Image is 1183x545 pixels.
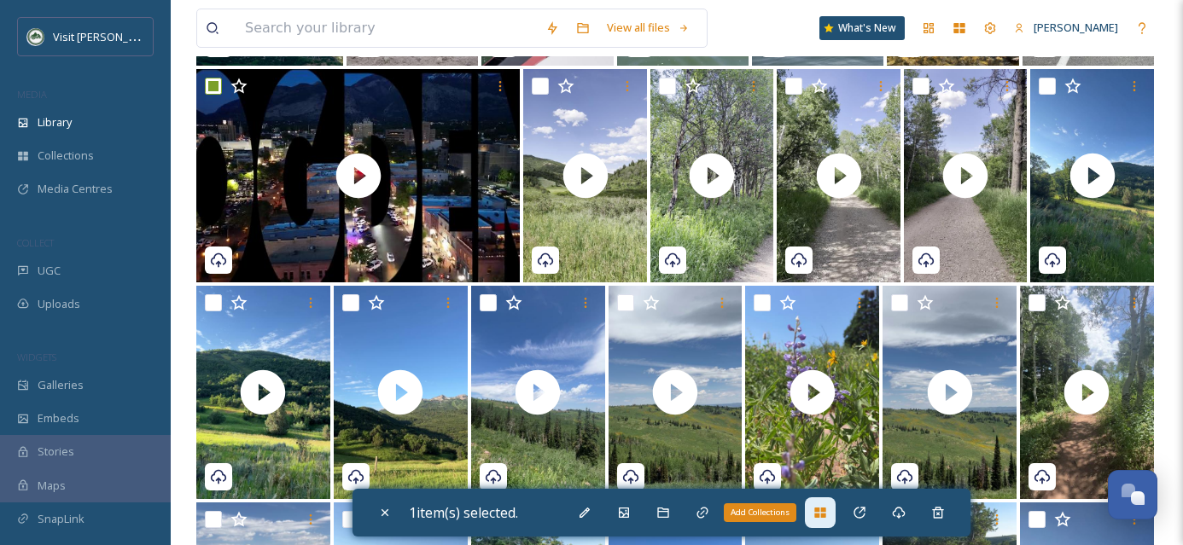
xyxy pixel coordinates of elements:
span: Stories [38,444,74,460]
div: Add Collections [724,503,796,522]
a: [PERSON_NAME] [1005,11,1127,44]
span: Visit [PERSON_NAME] [53,28,161,44]
span: Library [38,114,72,130]
span: Galleries [38,377,84,393]
img: thumbnail [334,286,468,499]
span: UGC [38,263,61,279]
button: Open Chat [1108,470,1157,519]
input: Search your library [236,9,537,47]
img: thumbnail [1020,286,1154,499]
img: thumbnail [1030,69,1154,282]
span: MEDIA [17,88,47,101]
img: thumbnail [196,69,520,282]
span: WIDGETS [17,351,56,363]
img: thumbnail [471,286,605,499]
img: Unknown.png [27,28,44,45]
span: Maps [38,478,66,494]
span: Uploads [38,296,80,312]
span: Collections [38,148,94,164]
img: thumbnail [904,69,1028,282]
span: 1 item(s) selected. [409,503,518,522]
img: thumbnail [745,286,879,499]
img: thumbnail [777,69,900,282]
span: Media Centres [38,181,113,197]
span: [PERSON_NAME] [1034,20,1118,35]
img: thumbnail [650,69,774,282]
img: thumbnail [883,286,1017,499]
img: thumbnail [196,286,330,499]
a: What's New [819,16,905,40]
span: Embeds [38,410,79,426]
a: View all files [598,11,698,44]
img: thumbnail [523,69,647,282]
span: SnapLink [38,511,84,527]
img: thumbnail [609,286,743,499]
span: COLLECT [17,236,54,249]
